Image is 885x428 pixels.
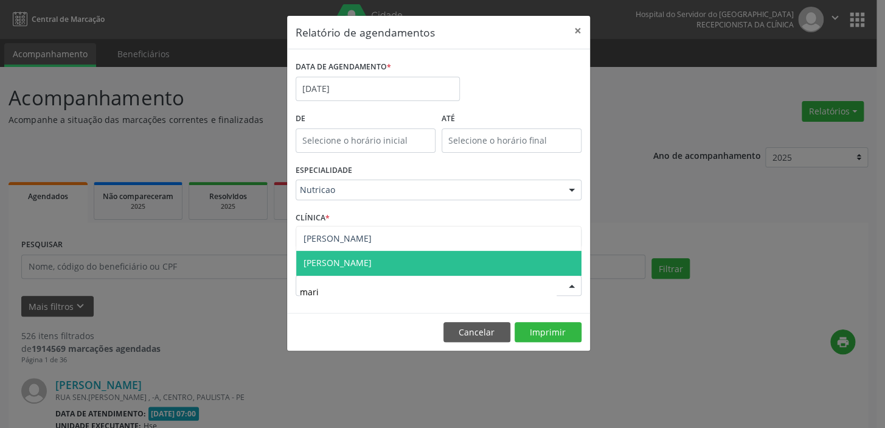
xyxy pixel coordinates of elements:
span: Nutricao [300,184,557,196]
span: [PERSON_NAME] [304,233,372,244]
input: Selecione um profissional [300,279,557,304]
button: Close [566,16,590,46]
button: Imprimir [515,322,581,343]
input: Selecione uma data ou intervalo [296,77,460,101]
input: Selecione o horário inicial [296,128,436,153]
button: Cancelar [443,322,510,343]
span: [PERSON_NAME] [304,257,372,268]
input: Selecione o horário final [442,128,581,153]
label: CLÍNICA [296,209,330,228]
label: De [296,110,436,128]
label: ATÉ [442,110,581,128]
label: DATA DE AGENDAMENTO [296,58,391,77]
h5: Relatório de agendamentos [296,24,435,40]
label: ESPECIALIDADE [296,161,352,180]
